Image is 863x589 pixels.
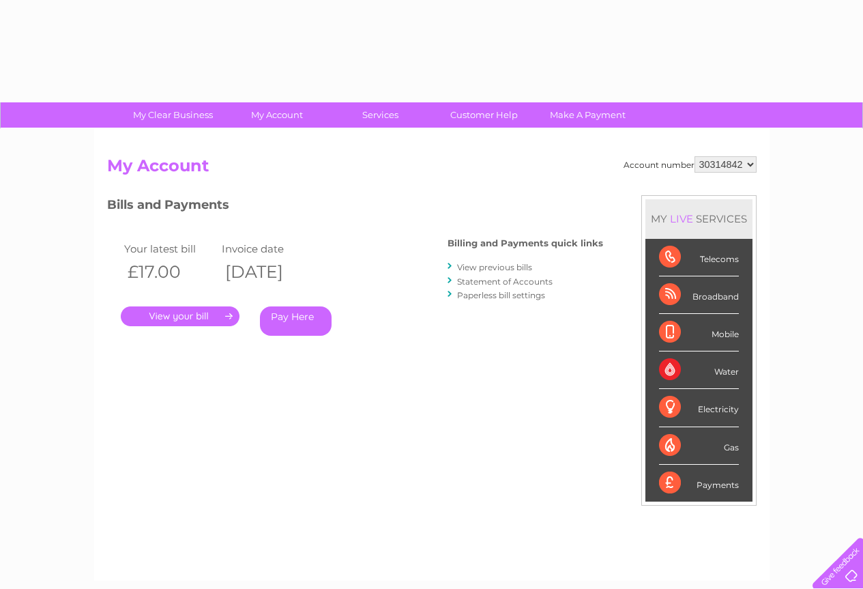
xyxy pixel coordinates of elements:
div: Telecoms [659,239,739,276]
a: Customer Help [428,102,540,128]
a: My Clear Business [117,102,229,128]
a: Paperless bill settings [457,290,545,300]
td: Your latest bill [121,240,219,258]
h2: My Account [107,156,757,182]
a: Services [324,102,437,128]
th: [DATE] [218,258,317,286]
a: My Account [220,102,333,128]
div: MY SERVICES [645,199,752,238]
div: Account number [624,156,757,173]
div: LIVE [667,212,696,225]
th: £17.00 [121,258,219,286]
a: . [121,306,239,326]
h3: Bills and Payments [107,195,603,219]
a: Make A Payment [531,102,644,128]
div: Water [659,351,739,389]
h4: Billing and Payments quick links [448,238,603,248]
a: View previous bills [457,262,532,272]
a: Statement of Accounts [457,276,553,287]
div: Payments [659,465,739,502]
a: Pay Here [260,306,332,336]
div: Gas [659,427,739,465]
td: Invoice date [218,240,317,258]
div: Mobile [659,314,739,351]
div: Electricity [659,389,739,427]
div: Broadband [659,276,739,314]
